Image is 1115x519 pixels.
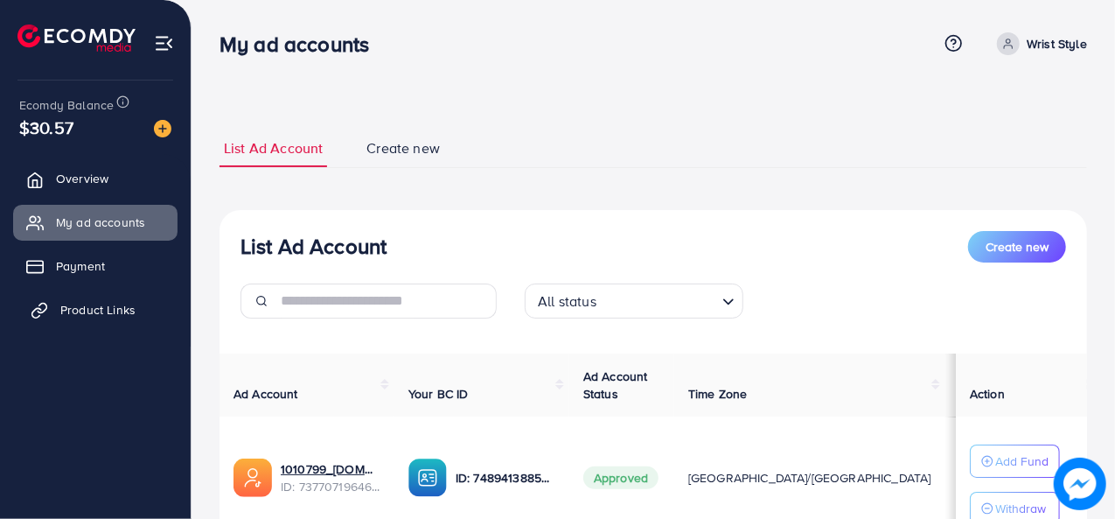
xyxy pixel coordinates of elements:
[56,257,105,275] span: Payment
[281,478,380,495] span: ID: 7377071964634038288
[13,249,178,284] a: Payment
[17,25,136,52] img: logo
[986,238,1049,256] span: Create new
[583,368,648,403] span: Ad Account Status
[19,96,114,114] span: Ecomdy Balance
[456,467,555,488] p: ID: 7489413885926260744
[13,205,178,240] a: My ad accounts
[281,460,380,478] a: 1010799_[DOMAIN_NAME]_1717608432134
[602,285,715,314] input: Search for option
[154,120,171,137] img: image
[56,170,108,187] span: Overview
[224,138,323,158] span: List Ad Account
[281,460,380,496] div: <span class='underline'>1010799_dokandari.pk_1717608432134</span></br>7377071964634038288
[995,451,1049,472] p: Add Fund
[233,459,272,497] img: ic-ads-acc.e4c84228.svg
[233,385,298,403] span: Ad Account
[19,115,73,140] span: $30.57
[13,161,178,196] a: Overview
[60,301,136,319] span: Product Links
[688,385,747,403] span: Time Zone
[154,33,174,53] img: menu
[534,289,600,314] span: All status
[970,385,1005,403] span: Action
[525,284,743,319] div: Search for option
[688,469,931,487] span: [GEOGRAPHIC_DATA]/[GEOGRAPHIC_DATA]
[995,498,1046,519] p: Withdraw
[408,385,469,403] span: Your BC ID
[366,138,440,158] span: Create new
[1054,458,1106,510] img: image
[990,32,1087,55] a: Wrist Style
[970,445,1060,478] button: Add Fund
[408,459,447,497] img: ic-ba-acc.ded83a64.svg
[583,466,659,489] span: Approved
[1027,33,1087,54] p: Wrist Style
[240,234,387,259] h3: List Ad Account
[56,214,145,231] span: My ad accounts
[220,32,383,57] h3: My ad accounts
[968,231,1066,263] button: Create new
[13,292,178,327] a: Product Links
